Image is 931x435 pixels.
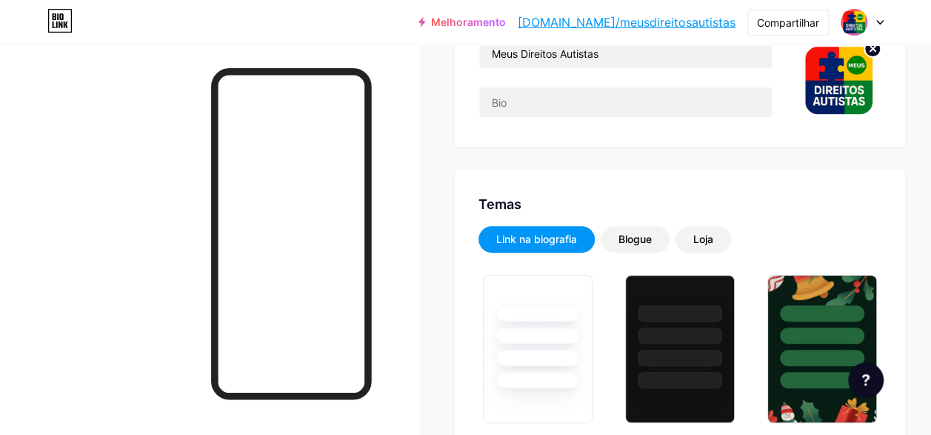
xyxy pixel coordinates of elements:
[518,13,735,31] a: [DOMAIN_NAME]/meusdireitosautistas
[479,39,772,68] input: Nome
[693,232,713,247] div: Loja
[618,232,652,247] div: Blogue
[757,15,819,30] div: Compartilhar
[431,16,506,28] font: Melhoramento
[840,8,868,36] img: meusdireitosautistas
[479,87,772,117] input: Bio
[478,194,881,214] div: Temas
[496,232,577,247] div: Link na biografia
[796,38,881,123] img: meusdireitosautistas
